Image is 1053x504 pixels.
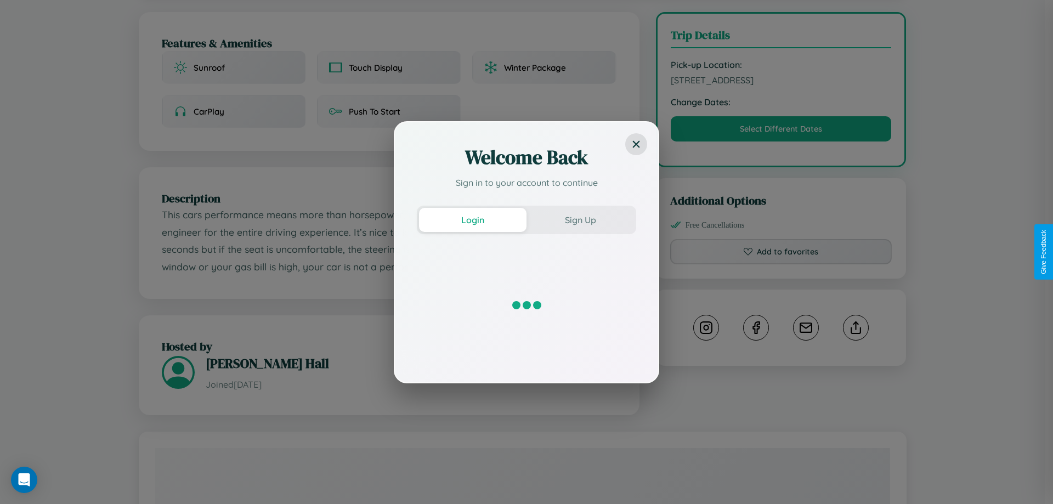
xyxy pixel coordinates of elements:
div: Give Feedback [1040,230,1048,274]
p: Sign in to your account to continue [417,176,636,189]
div: Open Intercom Messenger [11,467,37,493]
h2: Welcome Back [417,144,636,171]
button: Sign Up [526,208,634,232]
button: Login [419,208,526,232]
